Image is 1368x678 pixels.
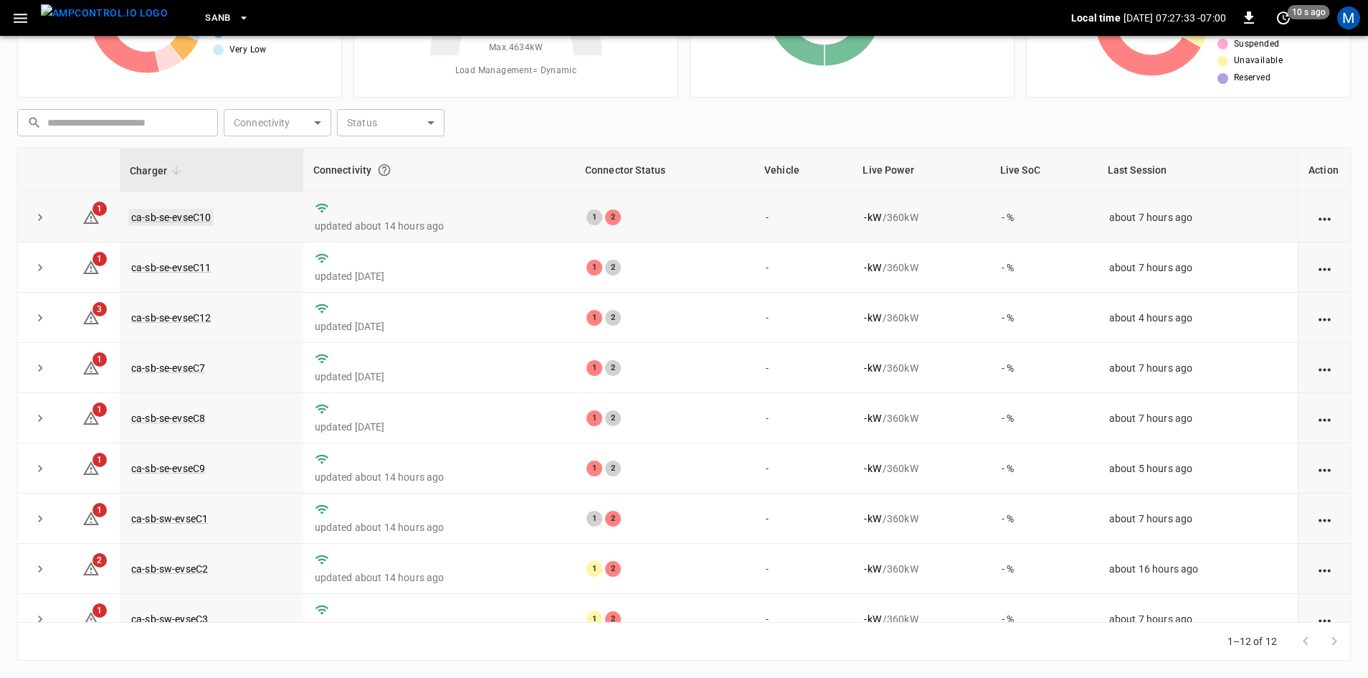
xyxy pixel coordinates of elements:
td: - % [990,544,1098,594]
th: Vehicle [754,149,852,192]
span: Very Low [229,43,267,57]
td: - [754,544,852,594]
span: 10 s ago [1288,5,1330,19]
p: updated [DATE] [315,319,564,334]
p: updated about 14 hours ago [315,470,564,484]
th: Connector Status [575,149,754,192]
div: 1 [586,209,602,225]
td: - [754,243,852,293]
td: - [754,293,852,343]
span: 1 [92,453,107,467]
td: - % [990,293,1098,343]
p: - kW [864,612,880,626]
div: / 360 kW [864,210,978,225]
button: expand row [29,257,51,278]
a: ca-sb-se-evseC10 [128,209,214,226]
span: 1 [92,503,107,517]
p: updated [DATE] [315,420,564,434]
td: - % [990,494,1098,544]
div: 2 [605,310,621,326]
p: - kW [864,411,880,425]
a: ca-sb-sw-evseC1 [131,513,208,524]
div: 1 [586,260,602,276]
td: - [754,443,852,494]
button: set refresh interval [1272,6,1295,29]
div: 1 [586,360,602,376]
a: ca-sb-se-evseC8 [131,413,205,424]
a: ca-sb-sw-evseC3 [131,613,208,625]
div: action cell options [1316,612,1334,626]
div: action cell options [1316,562,1334,576]
a: 1 [82,362,100,373]
td: - [754,393,852,443]
span: 2 [92,553,107,568]
span: Reserved [1234,71,1270,85]
p: updated [DATE] [315,269,564,283]
span: 1 [92,202,107,216]
div: 1 [586,611,602,627]
p: updated about 14 hours ago [315,520,564,535]
span: Suspended [1234,37,1280,52]
p: updated [DATE] [315,369,564,384]
td: - % [990,343,1098,393]
div: / 360 kW [864,411,978,425]
span: 1 [92,352,107,367]
button: SanB [199,4,255,32]
div: / 360 kW [864,562,978,576]
td: - [754,192,852,243]
button: expand row [29,408,51,429]
button: expand row [29,508,51,529]
div: 2 [605,209,621,225]
a: 1 [82,462,100,474]
div: 2 [605,511,621,527]
div: 2 [605,360,621,376]
td: - % [990,594,1098,644]
div: action cell options [1316,461,1334,476]
td: about 7 hours ago [1098,192,1298,243]
div: action cell options [1316,210,1334,225]
div: profile-icon [1337,6,1360,29]
td: about 16 hours ago [1098,544,1298,594]
div: / 360 kW [864,512,978,526]
p: - kW [864,361,880,375]
div: 2 [605,611,621,627]
button: expand row [29,458,51,479]
td: about 7 hours ago [1098,393,1298,443]
td: about 4 hours ago [1098,293,1298,343]
th: Live Power [852,149,989,192]
div: / 360 kW [864,461,978,476]
p: updated [DATE] [315,621,564,635]
td: - [754,494,852,544]
div: 1 [586,410,602,426]
div: 1 [586,561,602,577]
div: / 360 kW [864,361,978,375]
span: 1 [92,603,107,618]
a: 1 [82,613,100,624]
div: action cell options [1316,411,1334,425]
button: expand row [29,558,51,580]
td: - [754,594,852,644]
div: action cell options [1316,512,1334,526]
button: Connection between the charger and our software. [371,157,397,183]
span: Unavailable [1234,54,1283,68]
button: expand row [29,307,51,329]
td: - % [990,192,1098,243]
th: Last Session [1098,149,1298,192]
p: - kW [864,210,880,225]
th: Live SoC [990,149,1098,192]
p: 1–12 of 12 [1227,634,1278,649]
img: ampcontrol.io logo [41,4,168,22]
p: - kW [864,311,880,325]
td: - % [990,393,1098,443]
a: 1 [82,210,100,222]
a: ca-sb-se-evseC11 [131,262,211,273]
div: action cell options [1316,260,1334,275]
div: 1 [586,310,602,326]
div: action cell options [1316,311,1334,325]
td: about 7 hours ago [1098,343,1298,393]
span: SanB [205,10,231,27]
a: 2 [82,562,100,574]
p: - kW [864,562,880,576]
div: 2 [605,561,621,577]
th: Action [1298,149,1350,192]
